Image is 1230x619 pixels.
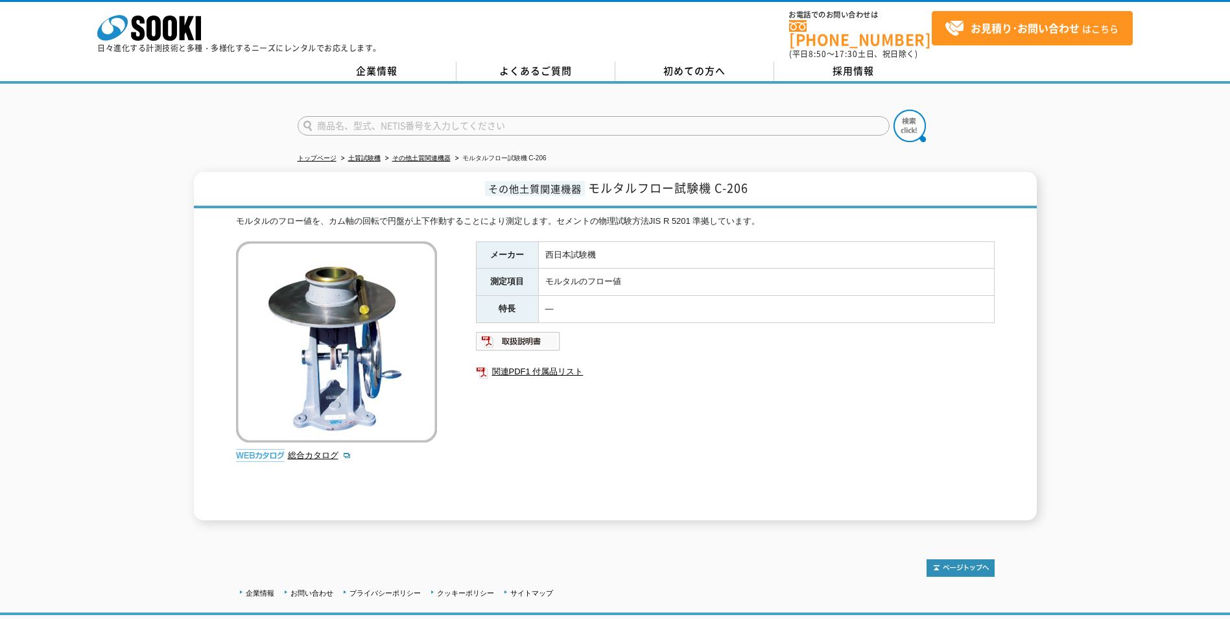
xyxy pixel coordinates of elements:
[485,181,585,196] span: その他土質関連機器
[932,11,1133,45] a: お見積り･お問い合わせはこちら
[298,116,890,136] input: 商品名、型式、NETIS番号を入力してください
[476,331,561,352] img: 取扱説明書
[538,296,994,323] td: ―
[456,62,615,81] a: よくあるご質問
[476,269,538,296] th: 測定項目
[437,589,494,597] a: クッキーポリシー
[476,296,538,323] th: 特長
[809,48,827,60] span: 8:50
[298,154,337,162] a: トップページ
[789,48,917,60] span: (平日 ～ 土日、祝日除く)
[893,110,926,142] img: btn_search.png
[774,62,933,81] a: 採用情報
[538,241,994,269] td: 西日本試験機
[789,20,932,47] a: [PHONE_NUMBER]
[538,269,994,296] td: モルタルのフロー値
[298,62,456,81] a: 企業情報
[834,48,858,60] span: 17:30
[392,154,451,162] a: その他土質関連機器
[510,589,553,597] a: サイトマップ
[236,215,995,228] div: モルタルのフロー値を、カム軸の回転で円盤が上下作動することにより測定します。セメントの物理試験方法JIS R 5201 準拠しています。
[663,64,726,78] span: 初めての方へ
[246,589,274,597] a: 企業情報
[476,241,538,269] th: メーカー
[615,62,774,81] a: 初めての方へ
[236,449,285,462] img: webカタログ
[453,152,547,165] li: モルタルフロー試験機 C-206
[789,11,932,19] span: お電話でのお問い合わせは
[236,241,437,443] img: モルタルフロー試験機 C-206
[476,339,561,349] a: 取扱説明書
[288,450,351,460] a: 総合カタログ
[349,589,421,597] a: プライバシーポリシー
[476,363,995,380] a: 関連PDF1 付属品リスト
[97,44,381,52] p: 日々進化する計測技術と多種・多様化するニーズにレンタルでお応えします。
[927,559,995,577] img: トップページへ
[945,19,1118,38] span: はこちら
[290,589,333,597] a: お問い合わせ
[971,20,1080,36] strong: お見積り･お問い合わせ
[588,179,748,197] span: モルタルフロー試験機 C-206
[348,154,381,162] a: 土質試験機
